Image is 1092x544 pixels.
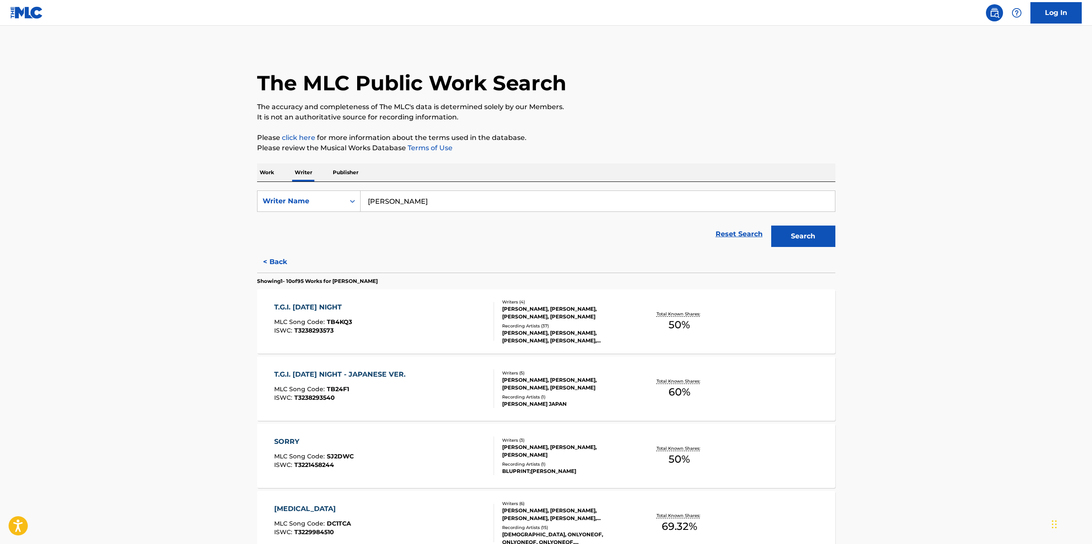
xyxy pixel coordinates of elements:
[711,225,767,244] a: Reset Search
[669,317,690,333] span: 50 %
[294,461,334,469] span: T3221458244
[1012,8,1022,18] img: help
[292,163,315,181] p: Writer
[986,4,1003,21] a: Public Search
[502,500,631,507] div: Writers ( 6 )
[502,305,631,321] div: [PERSON_NAME], [PERSON_NAME], [PERSON_NAME], [PERSON_NAME]
[657,512,702,519] p: Total Known Shares:
[771,226,835,247] button: Search
[257,112,835,122] p: It is not an authoritative source for recording information.
[257,133,835,143] p: Please for more information about the terms used in the database.
[1052,511,1057,537] div: Drag
[10,6,43,19] img: MLC Logo
[502,329,631,345] div: [PERSON_NAME], [PERSON_NAME], [PERSON_NAME], [PERSON_NAME], [PERSON_NAME]
[274,504,351,514] div: [MEDICAL_DATA]
[327,385,349,393] span: TB24F1
[669,384,690,400] span: 60 %
[657,378,702,384] p: Total Known Shares:
[257,289,835,354] a: T.G.I. [DATE] NIGHTMLC Song Code:TB4KQ3ISWC:T3238293573Writers (4)[PERSON_NAME], [PERSON_NAME], [...
[662,519,697,534] span: 69.32 %
[502,323,631,329] div: Recording Artists ( 37 )
[257,277,378,285] p: Showing 1 - 10 of 95 Works for [PERSON_NAME]
[406,144,453,152] a: Terms of Use
[294,394,335,401] span: T3238293540
[502,400,631,408] div: [PERSON_NAME] JAPAN
[257,163,277,181] p: Work
[274,520,327,527] span: MLC Song Code :
[327,520,351,527] span: DC1TCA
[657,311,702,317] p: Total Known Shares:
[989,8,1000,18] img: search
[274,437,354,447] div: SORRY
[1030,2,1082,24] a: Log In
[257,424,835,488] a: SORRYMLC Song Code:SJ2DWCISWC:T3221458244Writers (3)[PERSON_NAME], [PERSON_NAME], [PERSON_NAME]Re...
[502,376,631,392] div: [PERSON_NAME], [PERSON_NAME], [PERSON_NAME], [PERSON_NAME]
[274,327,294,334] span: ISWC :
[274,369,410,380] div: T.G.I. [DATE] NIGHT - JAPANESE VER.
[257,143,835,153] p: Please review the Musical Works Database
[502,299,631,305] div: Writers ( 4 )
[294,327,334,334] span: T3238293573
[294,528,334,536] span: T3229984510
[282,134,315,142] a: click here
[257,102,835,112] p: The accuracy and completeness of The MLC's data is determined solely by our Members.
[327,452,354,460] span: SJ2DWC
[274,528,294,536] span: ISWC :
[657,445,702,452] p: Total Known Shares:
[502,443,631,459] div: [PERSON_NAME], [PERSON_NAME], [PERSON_NAME]
[502,467,631,475] div: BLUPRINT;[PERSON_NAME]
[274,318,327,326] span: MLC Song Code :
[263,196,340,206] div: Writer Name
[502,507,631,522] div: [PERSON_NAME], [PERSON_NAME], [PERSON_NAME], [PERSON_NAME], [PERSON_NAME], [PERSON_NAME]
[257,190,835,251] form: Search Form
[502,394,631,400] div: Recording Artists ( 1 )
[257,70,566,96] h1: The MLC Public Work Search
[274,461,294,469] span: ISWC :
[257,357,835,421] a: T.G.I. [DATE] NIGHT - JAPANESE VER.MLC Song Code:TB24F1ISWC:T3238293540Writers (5)[PERSON_NAME], ...
[274,394,294,401] span: ISWC :
[257,251,308,273] button: < Back
[330,163,361,181] p: Publisher
[502,437,631,443] div: Writers ( 3 )
[274,385,327,393] span: MLC Song Code :
[502,524,631,531] div: Recording Artists ( 15 )
[669,452,690,467] span: 50 %
[274,452,327,460] span: MLC Song Code :
[274,302,352,312] div: T.G.I. [DATE] NIGHT
[502,461,631,467] div: Recording Artists ( 1 )
[1008,4,1025,21] div: Help
[1049,503,1092,544] iframe: Chat Widget
[327,318,352,326] span: TB4KQ3
[502,370,631,376] div: Writers ( 5 )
